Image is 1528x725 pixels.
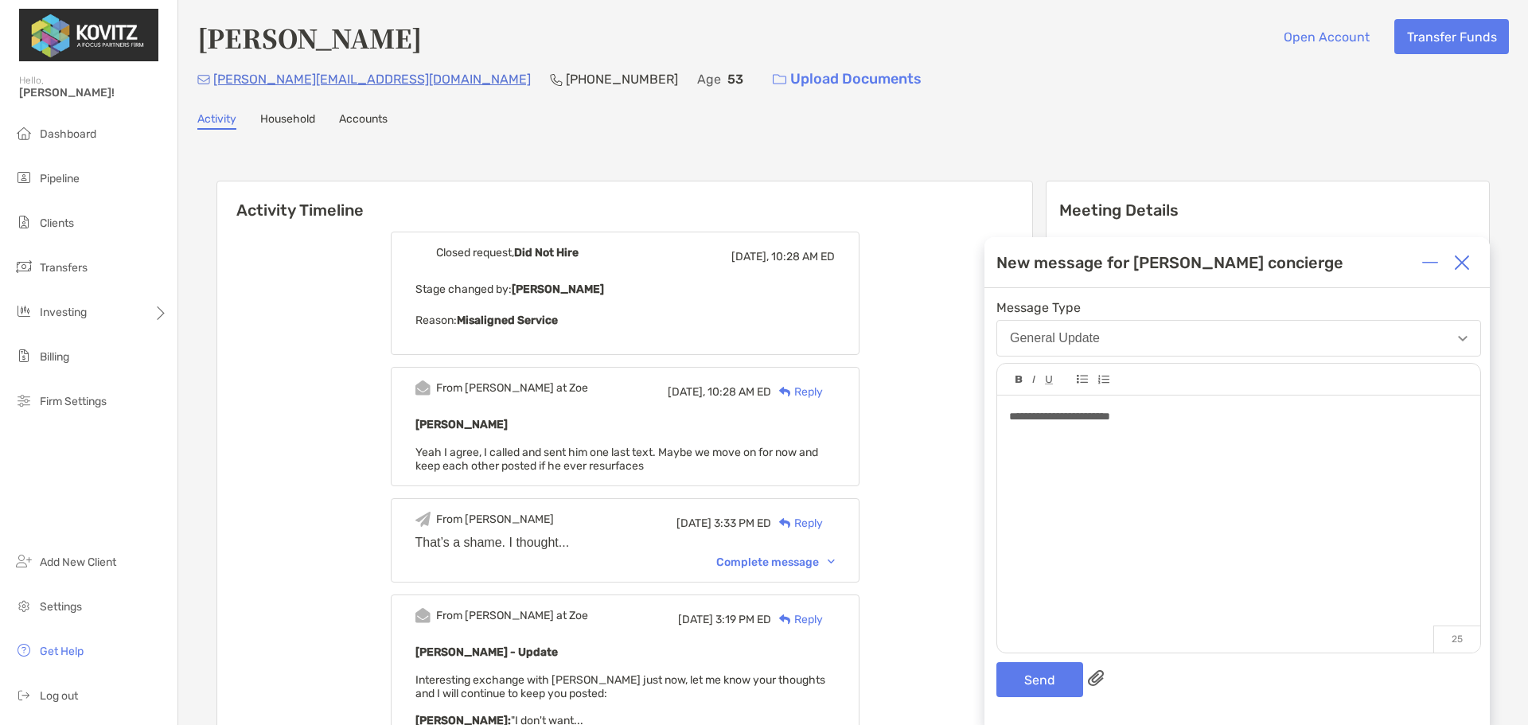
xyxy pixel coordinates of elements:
p: Stage changed by: [415,279,835,299]
img: clients icon [14,212,33,232]
span: Settings [40,600,82,614]
img: paperclip attachments [1088,670,1104,686]
div: Complete message [716,555,835,569]
span: Billing [40,350,69,364]
a: Household [260,112,315,130]
span: Transfers [40,261,88,275]
img: Email Icon [197,75,210,84]
span: [DATE], [668,385,705,399]
p: 53 [727,69,743,89]
button: Open Account [1271,19,1382,54]
img: settings icon [14,596,33,615]
p: 25 [1433,626,1480,653]
img: Open dropdown arrow [1458,336,1468,341]
img: Editor control icon [1097,375,1109,384]
h6: Activity Timeline [217,181,1032,220]
p: Reason: [415,310,835,330]
img: add_new_client icon [14,552,33,571]
img: Event icon [415,245,431,260]
button: General Update [996,320,1481,357]
img: Close [1454,255,1470,271]
span: [DATE] [678,613,713,626]
img: Event icon [415,380,431,396]
span: Yeah I agree, I called and sent him one last text. Maybe we move on for now and keep each other p... [415,446,818,473]
div: From [PERSON_NAME] [436,513,554,526]
img: logout icon [14,685,33,704]
div: Reply [771,384,823,400]
a: Activity [197,112,236,130]
span: [PERSON_NAME]! [19,86,168,99]
img: transfers icon [14,257,33,276]
span: Investing [40,306,87,319]
img: Zoe Logo [19,6,158,64]
img: Event icon [415,512,431,527]
img: Chevron icon [828,559,835,564]
p: [PERSON_NAME][EMAIL_ADDRESS][DOMAIN_NAME] [213,69,531,89]
b: [PERSON_NAME] - Update [415,645,558,659]
b: Misaligned Service [457,314,558,327]
span: 10:28 AM ED [771,250,835,263]
h4: [PERSON_NAME] [197,19,422,56]
span: Get Help [40,645,84,658]
p: Age [697,69,721,89]
img: billing icon [14,346,33,365]
div: That’s a shame. I thought... [415,536,835,550]
img: Reply icon [779,518,791,528]
img: Expand or collapse [1422,255,1438,271]
img: firm-settings icon [14,391,33,410]
img: Reply icon [779,387,791,397]
a: Accounts [339,112,388,130]
div: New message for [PERSON_NAME] concierge [996,253,1343,272]
span: [DATE], [731,250,769,263]
img: Editor control icon [1077,375,1088,384]
span: Pipeline [40,172,80,185]
img: dashboard icon [14,123,33,142]
span: [DATE] [676,516,711,530]
span: Add New Client [40,555,116,569]
img: Reply icon [779,614,791,625]
p: [PHONE_NUMBER] [566,69,678,89]
img: investing icon [14,302,33,321]
img: get-help icon [14,641,33,660]
img: Editor control icon [1045,376,1053,384]
img: pipeline icon [14,168,33,187]
img: Event icon [415,608,431,623]
div: Reply [771,611,823,628]
img: Editor control icon [1015,376,1023,384]
button: Transfer Funds [1394,19,1509,54]
span: 10:28 AM ED [707,385,771,399]
p: Meeting Details [1059,201,1476,220]
img: Editor control icon [1032,376,1035,384]
img: button icon [773,74,786,85]
b: Did Not Hire [514,246,579,259]
span: Message Type [996,300,1481,315]
a: Upload Documents [762,62,932,96]
div: General Update [1010,331,1100,345]
b: [PERSON_NAME] [512,283,604,296]
div: Closed request, [436,246,579,259]
b: [PERSON_NAME] [415,418,508,431]
span: 3:19 PM ED [715,613,771,626]
span: Log out [40,689,78,703]
button: Send [996,662,1083,697]
div: From [PERSON_NAME] at Zoe [436,381,588,395]
div: From [PERSON_NAME] at Zoe [436,609,588,622]
span: Dashboard [40,127,96,141]
span: Firm Settings [40,395,107,408]
span: 3:33 PM ED [714,516,771,530]
div: Reply [771,515,823,532]
span: Clients [40,216,74,230]
img: Phone Icon [550,73,563,86]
